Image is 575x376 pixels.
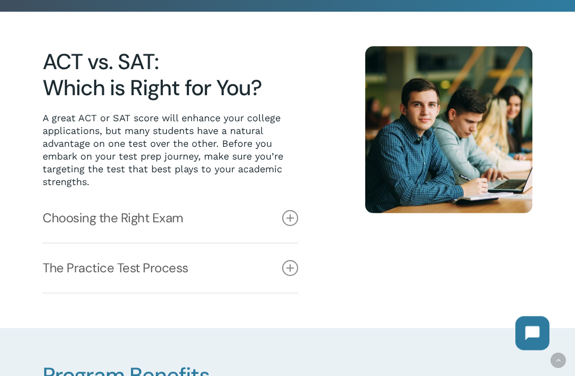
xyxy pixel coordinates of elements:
iframe: Chatbot [505,306,560,361]
p: A great ACT or SAT score will enhance your college applications, but many students have a natural... [43,112,298,189]
a: The Practice Test Process [43,244,298,293]
a: Choosing the Right Exam [43,194,298,243]
h2: ACT vs. SAT: Which is Right for You? [43,49,298,102]
img: Happy Students 14 [365,47,532,214]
